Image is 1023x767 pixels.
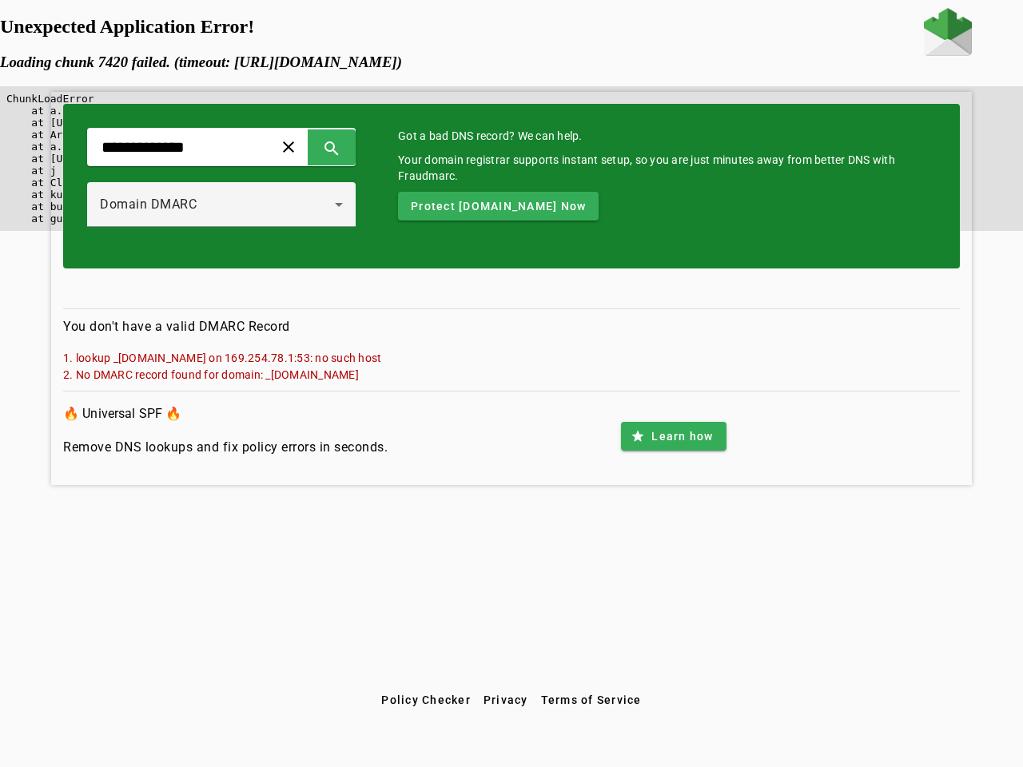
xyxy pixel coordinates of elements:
[541,693,642,706] span: Terms of Service
[63,366,960,383] mat-error: 2. No DMARC record found for domain: _[DOMAIN_NAME]
[484,693,528,706] span: Privacy
[100,197,197,212] span: Domain DMARC
[411,198,586,214] span: Protect [DOMAIN_NAME] Now
[621,422,726,451] button: Learn how
[651,428,713,444] span: Learn how
[63,317,960,336] h4: You don't have a valid DMARC Record
[381,693,471,706] span: Policy Checker
[398,192,599,221] button: Protect [DOMAIN_NAME] Now
[924,8,972,60] a: Home
[63,349,960,366] mat-error: 1. lookup _[DOMAIN_NAME] on 169.254.78.1:53: no such host
[535,686,648,714] button: Terms of Service
[398,128,936,144] mat-card-title: Got a bad DNS record? We can help.
[398,152,936,184] div: Your domain registrar supports instant setup, so you are just minutes away from better DNS with F...
[375,686,477,714] button: Policy Checker
[63,403,388,425] h3: 🔥 Universal SPF 🔥
[63,438,388,457] h4: Remove DNS lookups and fix policy errors in seconds.
[924,8,972,56] img: Fraudmarc Logo
[477,686,535,714] button: Privacy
